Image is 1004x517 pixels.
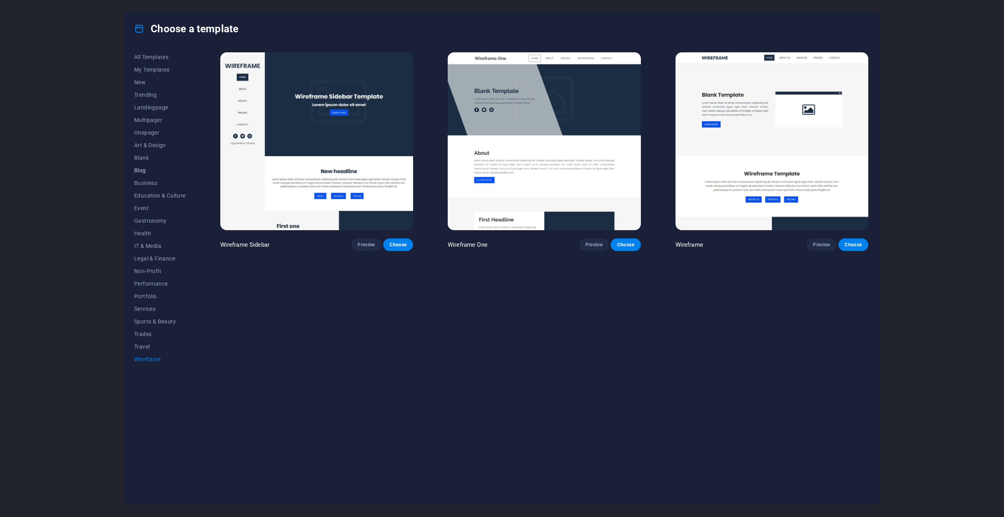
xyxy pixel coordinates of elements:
[134,240,186,252] button: IT & Media
[838,238,868,251] button: Choose
[611,238,640,251] button: Choose
[134,126,186,139] button: Onepager
[134,117,186,123] span: Multipager
[134,303,186,315] button: Services
[134,180,186,186] span: Business
[134,356,186,362] span: Wireframe
[134,315,186,328] button: Sports & Beauty
[134,277,186,290] button: Performance
[134,265,186,277] button: Non-Profit
[220,52,413,230] img: Wireframe Sidebar
[134,167,186,174] span: Blog
[134,205,186,211] span: Event
[134,22,238,35] h4: Choose a template
[134,281,186,287] span: Performance
[134,142,186,148] span: Art & Design
[585,242,603,248] span: Preview
[134,164,186,177] button: Blog
[134,331,186,337] span: Trades
[134,177,186,189] button: Business
[134,230,186,236] span: Health
[579,238,609,251] button: Preview
[134,218,186,224] span: Gastronomy
[134,293,186,299] span: Portfolio
[807,238,836,251] button: Preview
[134,79,186,85] span: New
[675,52,868,230] img: Wireframe
[134,101,186,114] button: Landingpage
[134,243,186,249] span: IT & Media
[134,227,186,240] button: Health
[448,52,640,230] img: Wireframe One
[134,155,186,161] span: Blank
[389,242,407,248] span: Choose
[134,306,186,312] span: Services
[134,192,186,199] span: Education & Culture
[134,54,186,60] span: All Templates
[383,238,413,251] button: Choose
[134,66,186,73] span: My Templates
[220,241,269,249] p: Wireframe Sidebar
[134,318,186,325] span: Sports & Beauty
[134,104,186,111] span: Landingpage
[134,139,186,151] button: Art & Design
[134,343,186,350] span: Travel
[134,202,186,214] button: Event
[358,242,375,248] span: Preview
[845,242,862,248] span: Choose
[134,92,186,98] span: Trending
[134,63,186,76] button: My Templates
[134,214,186,227] button: Gastronomy
[617,242,634,248] span: Choose
[134,340,186,353] button: Travel
[134,268,186,274] span: Non-Profit
[448,241,487,249] p: Wireframe One
[134,151,186,164] button: Blank
[134,353,186,366] button: Wireframe
[134,328,186,340] button: Trades
[134,290,186,303] button: Portfolio
[134,51,186,63] button: All Templates
[134,114,186,126] button: Multipager
[134,76,186,89] button: New
[134,89,186,101] button: Trending
[134,189,186,202] button: Education & Culture
[351,238,381,251] button: Preview
[134,129,186,136] span: Onepager
[134,255,186,262] span: Legal & Finance
[134,252,186,265] button: Legal & Finance
[675,241,703,249] p: Wireframe
[813,242,830,248] span: Preview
